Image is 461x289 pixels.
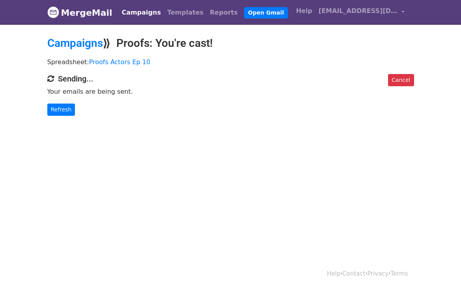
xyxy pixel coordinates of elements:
a: Campaigns [47,37,103,50]
a: Templates [164,5,207,20]
a: [EMAIL_ADDRESS][DOMAIN_NAME] [315,3,408,22]
p: Your emails are being sent. [47,87,414,96]
a: Proofs Actors Ep 10 [89,58,150,66]
a: Reports [207,5,241,20]
a: Open Gmail [244,7,288,19]
a: Contact [342,270,365,277]
a: MergeMail [47,4,112,21]
span: [EMAIL_ADDRESS][DOMAIN_NAME] [319,6,398,16]
a: Help [327,270,340,277]
a: Refresh [47,104,75,116]
a: Campaigns [119,5,164,20]
a: Help [293,3,315,19]
h4: Sending... [47,74,414,83]
a: Cancel [388,74,414,86]
a: Terms [390,270,408,277]
a: Privacy [367,270,388,277]
h2: ⟫ Proofs: You're cast! [47,37,414,50]
p: Spreadsheet: [47,58,414,66]
img: MergeMail logo [47,6,59,18]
